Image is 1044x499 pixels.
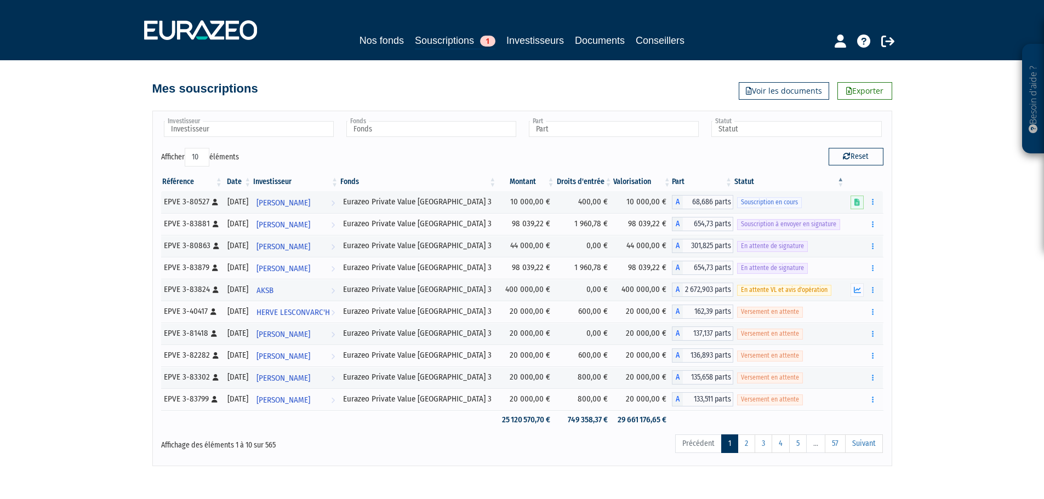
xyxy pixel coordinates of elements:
[256,390,310,410] span: [PERSON_NAME]
[415,33,495,50] a: Souscriptions1
[556,191,613,213] td: 400,00 €
[672,195,683,209] span: A
[737,394,803,405] span: Versement en attente
[252,366,339,388] a: [PERSON_NAME]
[331,302,335,323] i: Voir l'investisseur
[252,213,339,235] a: [PERSON_NAME]
[227,328,249,339] div: [DATE]
[256,215,310,235] span: [PERSON_NAME]
[256,368,310,388] span: [PERSON_NAME]
[672,305,733,319] div: A - Eurazeo Private Value Europe 3
[1027,50,1040,148] p: Besoin d'aide ?
[733,173,845,191] th: Statut : activer pour trier la colonne par ordre d&eacute;croissant
[339,173,497,191] th: Fonds: activer pour trier la colonne par ordre croissant
[672,217,733,231] div: A - Eurazeo Private Value Europe 3
[343,240,493,251] div: Eurazeo Private Value [GEOGRAPHIC_DATA] 3
[210,308,216,315] i: [Français] Personne physique
[227,218,249,230] div: [DATE]
[672,283,733,297] div: A - Eurazeo Private Value Europe 3
[556,235,613,257] td: 0,00 €
[213,374,219,381] i: [Français] Personne physique
[497,388,555,410] td: 20 000,00 €
[497,345,555,366] td: 20 000,00 €
[672,348,733,363] div: A - Eurazeo Private Value Europe 3
[343,284,493,295] div: Eurazeo Private Value [GEOGRAPHIC_DATA] 3
[256,237,310,257] span: [PERSON_NAME]
[480,36,495,47] span: 1
[227,284,249,295] div: [DATE]
[613,301,672,323] td: 20 000,00 €
[497,173,555,191] th: Montant: activer pour trier la colonne par ordre croissant
[227,306,249,317] div: [DATE]
[227,240,249,251] div: [DATE]
[164,284,220,295] div: EPVE 3-83824
[497,257,555,279] td: 98 039,22 €
[497,213,555,235] td: 98 039,22 €
[252,279,339,301] a: AKSB
[556,410,613,429] td: 749 358,37 €
[497,235,555,257] td: 44 000,00 €
[672,326,683,341] span: A
[252,235,339,257] a: [PERSON_NAME]
[224,173,253,191] th: Date: activer pour trier la colonne par ordre croissant
[506,33,564,48] a: Investisseurs
[252,173,339,191] th: Investisseur: activer pour trier la colonne par ordre croissant
[227,371,249,383] div: [DATE]
[672,370,733,385] div: A - Eurazeo Private Value Europe 3
[556,257,613,279] td: 1 960,78 €
[164,371,220,383] div: EPVE 3-83302
[737,197,802,208] span: Souscription en cours
[672,261,733,275] div: A - Eurazeo Private Value Europe 3
[613,410,672,429] td: 29 661 176,65 €
[672,239,683,253] span: A
[331,346,335,366] i: Voir l'investisseur
[252,191,339,213] a: [PERSON_NAME]
[164,240,220,251] div: EPVE 3-80863
[737,219,840,230] span: Souscription à envoyer en signature
[213,286,219,293] i: [Français] Personne physique
[161,433,453,451] div: Affichage des éléments 1 à 10 sur 565
[144,20,257,40] img: 1732889491-logotype_eurazeo_blanc_rvb.png
[212,396,218,403] i: [Français] Personne physique
[161,173,224,191] th: Référence : activer pour trier la colonne par ordre croissant
[613,345,672,366] td: 20 000,00 €
[252,301,339,323] a: HERVE LESCONVARC'H
[331,193,335,213] i: Voir l'investisseur
[672,173,733,191] th: Part: activer pour trier la colonne par ordre croissant
[252,323,339,345] a: [PERSON_NAME]
[672,261,683,275] span: A
[829,148,883,165] button: Reset
[164,262,220,273] div: EPVE 3-83879
[256,193,310,213] span: [PERSON_NAME]
[497,366,555,388] td: 20 000,00 €
[845,434,883,453] a: Suivant
[343,218,493,230] div: Eurazeo Private Value [GEOGRAPHIC_DATA] 3
[164,328,220,339] div: EPVE 3-81418
[737,351,803,361] span: Versement en attente
[343,349,493,361] div: Eurazeo Private Value [GEOGRAPHIC_DATA] 3
[613,257,672,279] td: 98 039,22 €
[613,213,672,235] td: 98 039,22 €
[721,434,738,453] a: 1
[672,239,733,253] div: A - Eurazeo Private Value Europe 3
[213,221,219,227] i: [Français] Personne physique
[252,388,339,410] a: [PERSON_NAME]
[212,265,218,271] i: [Français] Personne physique
[683,261,733,275] span: 654,73 parts
[672,348,683,363] span: A
[789,434,807,453] a: 5
[683,195,733,209] span: 68,686 parts
[613,173,672,191] th: Valorisation: activer pour trier la colonne par ordre croissant
[556,345,613,366] td: 600,00 €
[360,33,404,48] a: Nos fonds
[556,388,613,410] td: 800,00 €
[164,393,220,405] div: EPVE 3-83799
[613,235,672,257] td: 44 000,00 €
[331,390,335,410] i: Voir l'investisseur
[737,285,831,295] span: En attente VL et avis d'opération
[737,307,803,317] span: Versement en attente
[164,306,220,317] div: EPVE 3-40417
[497,301,555,323] td: 20 000,00 €
[497,279,555,301] td: 400 000,00 €
[343,262,493,273] div: Eurazeo Private Value [GEOGRAPHIC_DATA] 3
